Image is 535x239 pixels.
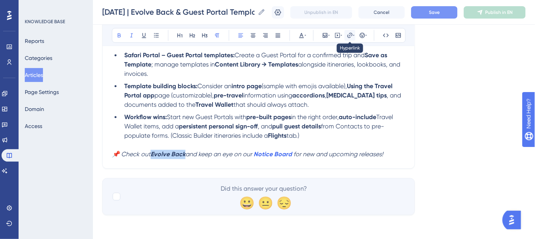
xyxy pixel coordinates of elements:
[411,6,458,19] button: Save
[25,85,59,99] button: Page Settings
[112,150,151,158] em: 📌 Check out
[25,51,52,65] button: Categories
[286,132,299,139] span: tab.)
[243,92,292,99] span: information using
[272,123,321,130] strong: pull guest details
[485,9,513,15] span: Publish in EN
[25,19,65,25] div: KNOWLEDGE BASE
[151,150,185,158] strong: Evolve Back
[291,113,339,121] span: in the right order,
[254,150,292,158] a: Notice Board
[215,61,298,68] strong: Content Library → Templates
[246,113,291,121] strong: pre-built pages
[221,184,307,193] span: Did this answer your question?
[262,82,347,90] span: (sample with emojis available),
[151,61,215,68] span: ; manage templates in
[179,123,258,130] strong: persistent personal sign-off
[25,68,43,82] button: Articles
[502,208,526,232] iframe: UserGuiding AI Assistant Launcher
[124,113,167,121] strong: Workflow wins:
[231,82,262,90] strong: intro page
[25,34,44,48] button: Reports
[18,2,48,11] span: Need Help?
[268,132,286,139] strong: Flights
[235,51,365,59] span: Create a Guest Portal for a confirmed trip and
[102,7,255,17] input: Article Name
[233,101,309,108] span: that should always attach.
[154,92,214,99] span: page (customizable),
[25,102,44,116] button: Domain
[429,9,440,15] span: Save
[374,9,390,15] span: Cancel
[214,92,243,99] strong: pre-travel
[358,6,405,19] button: Cancel
[325,92,326,99] span: ,
[167,113,246,121] span: Start new Guest Portals with
[195,101,233,108] strong: Travel Wallet
[258,123,272,130] span: , and
[197,82,231,90] span: Consider an
[124,51,235,59] strong: Safari Portal – Guest Portal templates:
[339,113,376,121] strong: auto-include
[464,6,526,19] button: Publish in EN
[25,119,42,133] button: Access
[293,150,383,158] em: for new and upcoming releases!
[326,92,387,99] strong: [MEDICAL_DATA] tips
[292,92,325,99] strong: accordions
[290,6,352,19] button: Unpublish in EN
[305,9,338,15] span: Unpublish in EN
[185,150,252,158] em: and keep an eye on our
[124,82,197,90] strong: Template building blocks:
